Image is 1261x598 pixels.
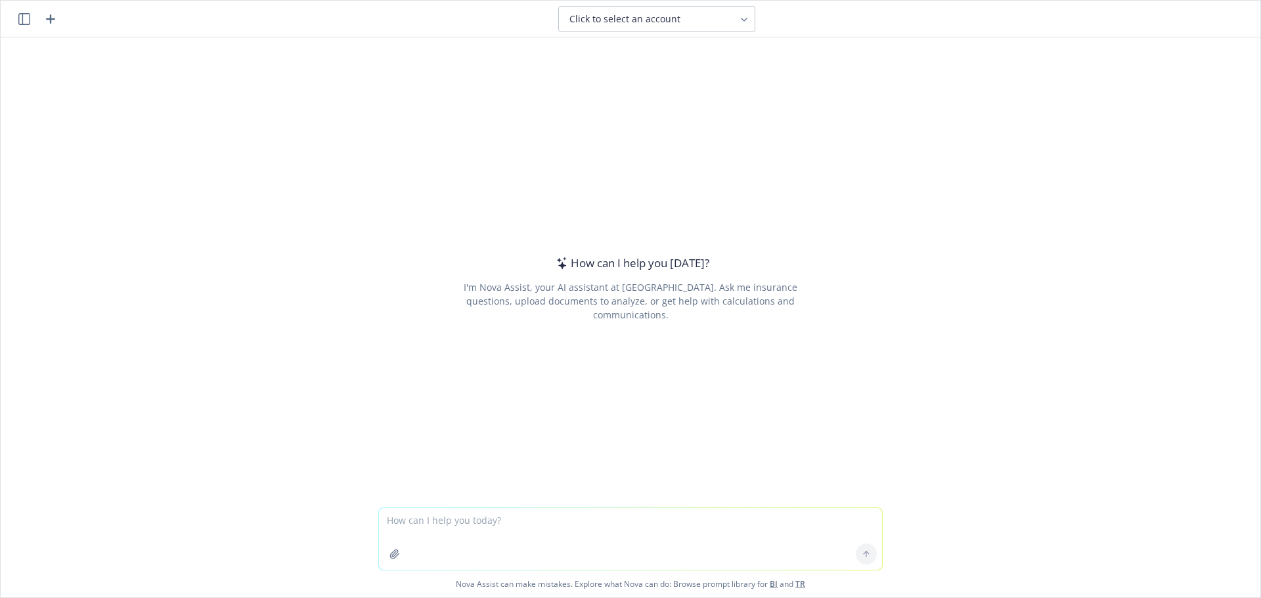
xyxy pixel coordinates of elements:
[558,6,755,32] button: Click to select an account
[795,578,805,589] a: TR
[770,578,778,589] a: BI
[445,280,815,322] div: I'm Nova Assist, your AI assistant at [GEOGRAPHIC_DATA]. Ask me insurance questions, upload docum...
[552,255,709,272] div: How can I help you [DATE]?
[569,12,680,26] span: Click to select an account
[6,570,1255,597] span: Nova Assist can make mistakes. Explore what Nova can do: Browse prompt library for and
